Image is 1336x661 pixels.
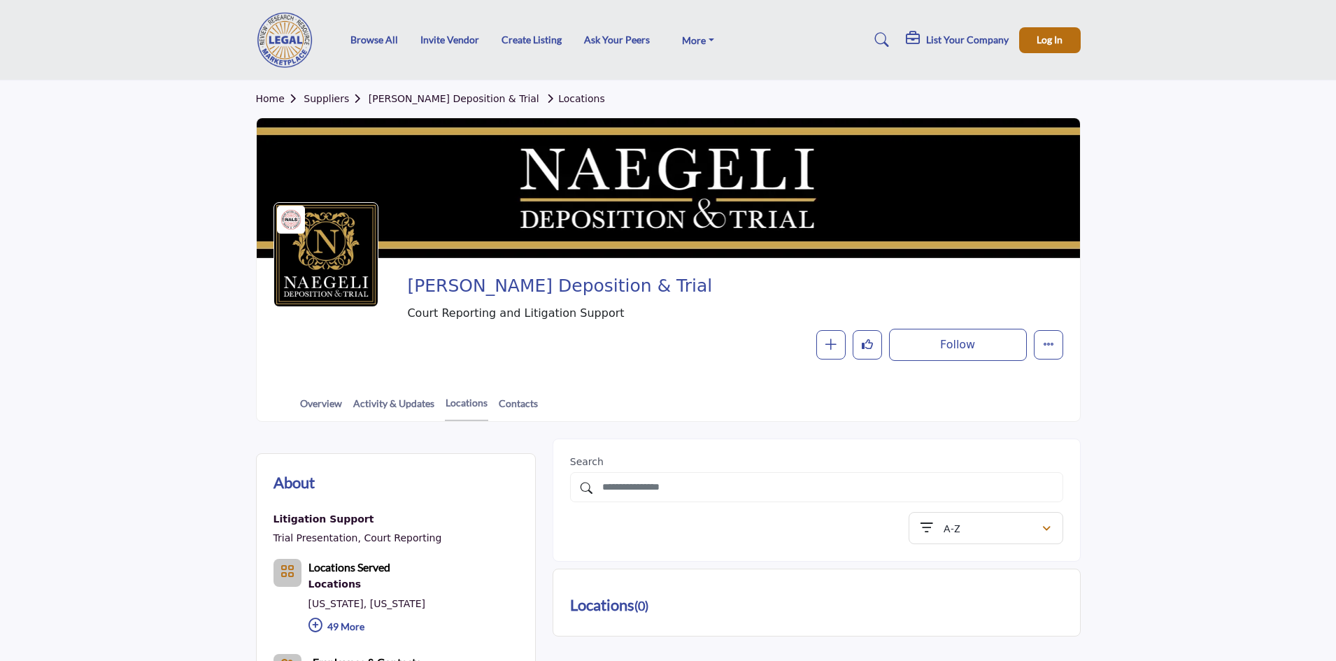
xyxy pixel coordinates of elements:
[672,30,724,50] a: More
[273,511,442,529] div: Services to assist during litigation process
[308,598,367,609] a: [US_STATE],
[889,329,1027,361] button: Follow
[861,29,898,51] a: Search
[1037,34,1063,45] span: Log In
[273,559,301,587] button: Category Icon
[308,576,426,594] a: Locations
[420,34,479,45] a: Invite Vendor
[906,31,1009,48] div: List Your Company
[502,34,562,45] a: Create Listing
[944,522,960,536] p: A-Z
[304,93,368,104] a: Suppliers
[1034,330,1063,360] button: More details
[353,396,435,420] a: Activity & Updates
[407,305,855,322] span: Court Reporting and Litigation Support
[364,532,441,543] a: Court Reporting
[498,396,539,420] a: Contacts
[542,93,605,104] a: Locations
[308,613,426,644] p: 49 More
[273,471,315,494] h2: About
[570,593,648,618] h2: Locations
[638,598,645,613] span: 0
[256,93,304,104] a: Home
[926,34,1009,46] h5: List Your Company
[853,330,882,360] button: Like
[308,562,390,574] a: Locations Served
[350,34,398,45] a: Browse All
[1019,27,1081,53] button: Log In
[445,395,488,421] a: Locations
[299,396,343,420] a: Overview
[634,598,648,613] span: ( )
[308,560,390,574] b: Locations Served
[273,532,361,543] a: Trial Presentation,
[280,209,301,230] img: NALS Vendor Partners
[909,512,1063,544] button: A-Z
[584,34,650,45] a: Ask Your Peers
[369,93,539,104] a: [PERSON_NAME] Deposition & Trial
[256,12,322,68] img: site Logo
[370,598,425,609] a: [US_STATE]
[570,456,1063,468] h2: Search
[407,275,939,298] span: NAEGELI Deposition & Trial
[273,511,442,529] a: Litigation Support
